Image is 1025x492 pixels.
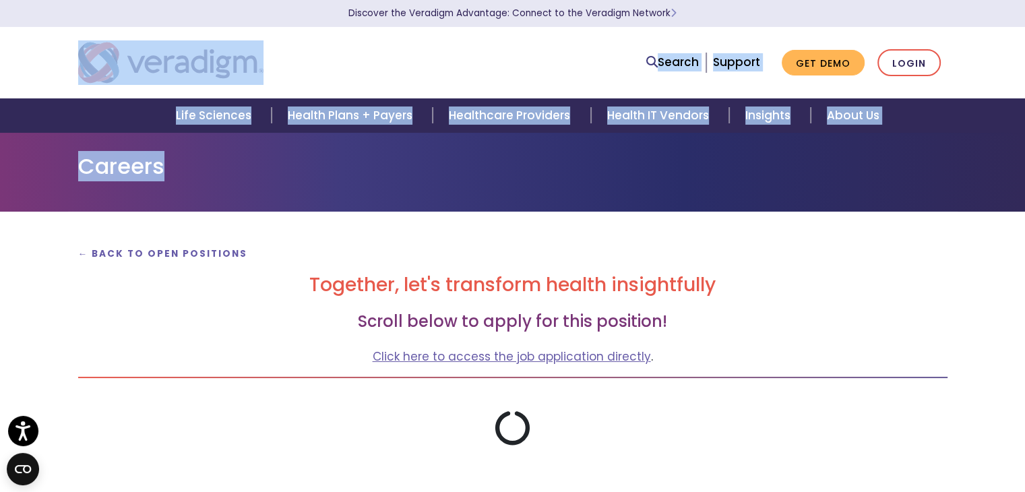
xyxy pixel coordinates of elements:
[373,348,651,365] a: Click here to access the job application directly
[811,98,896,133] a: About Us
[160,98,272,133] a: Life Sciences
[78,312,948,332] h3: Scroll below to apply for this position!
[272,98,433,133] a: Health Plans + Payers
[7,453,39,485] button: Open CMP widget
[78,348,948,366] p: .
[713,54,760,70] a: Support
[78,247,248,260] a: ← Back to Open Positions
[433,98,590,133] a: Healthcare Providers
[729,98,811,133] a: Insights
[782,50,865,76] a: Get Demo
[78,154,948,179] h1: Careers
[591,98,729,133] a: Health IT Vendors
[646,53,699,71] a: Search
[671,7,677,20] span: Learn More
[767,396,1009,476] iframe: Drift Chat Widget
[348,7,677,20] a: Discover the Veradigm Advantage: Connect to the Veradigm NetworkLearn More
[78,40,263,85] img: Veradigm logo
[877,49,941,77] a: Login
[78,274,948,297] h2: Together, let's transform health insightfully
